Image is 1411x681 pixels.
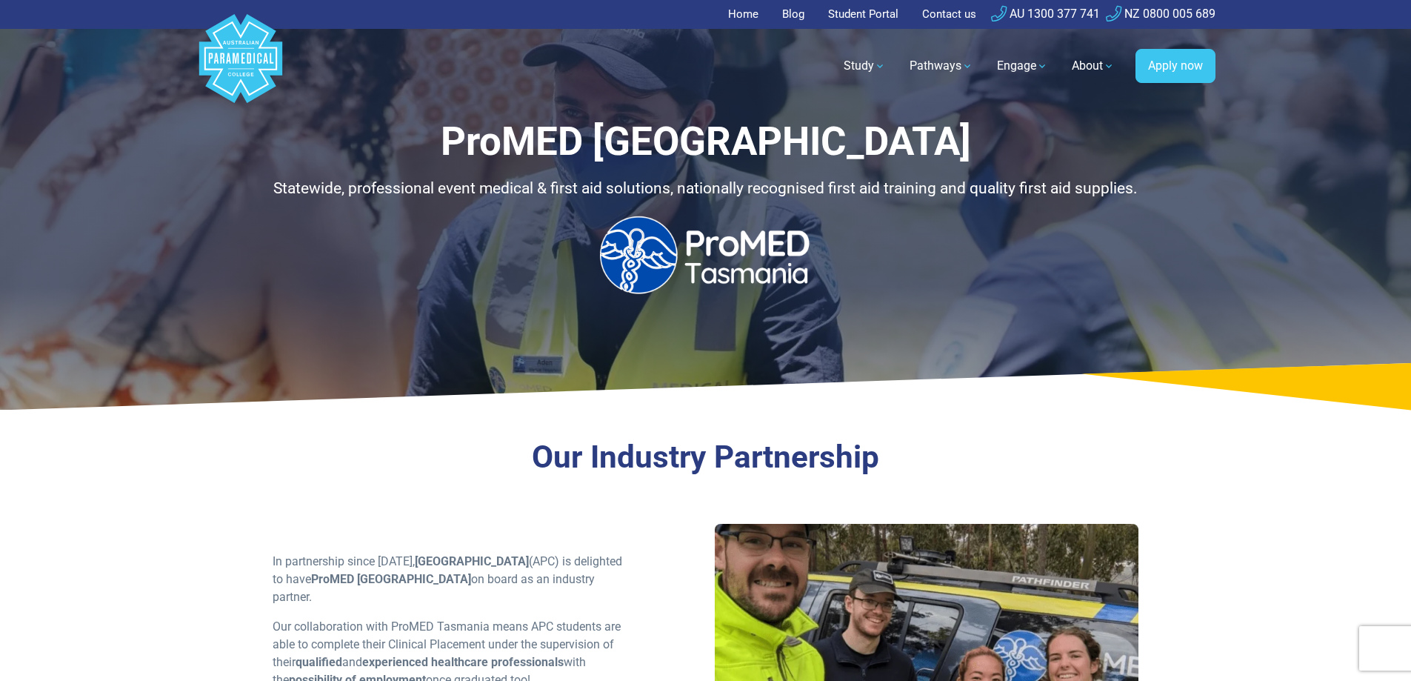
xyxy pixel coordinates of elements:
[196,29,285,104] a: Australian Paramedical College
[362,655,564,669] strong: experienced healthcare professionals
[273,439,1139,476] h3: Our Industry Partnership
[901,45,982,87] a: Pathways
[988,45,1057,87] a: Engage
[1135,49,1215,83] a: Apply now
[311,572,471,586] strong: ProMED [GEOGRAPHIC_DATA]
[1063,45,1124,87] a: About
[1106,7,1215,21] a: NZ 0800 005 689
[600,213,811,297] img: ProMed Logo
[273,554,622,604] span: In partnership since [DATE], (APC) is delighted to have on board as an industry partner.
[991,7,1100,21] a: AU 1300 377 741
[273,179,1138,197] span: Statewide, professional event medical & first aid solutions, nationally recognised first aid trai...
[273,119,1139,165] h1: ProMED [GEOGRAPHIC_DATA]
[296,655,342,669] strong: qualified
[835,45,895,87] a: Study
[415,554,529,568] strong: [GEOGRAPHIC_DATA]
